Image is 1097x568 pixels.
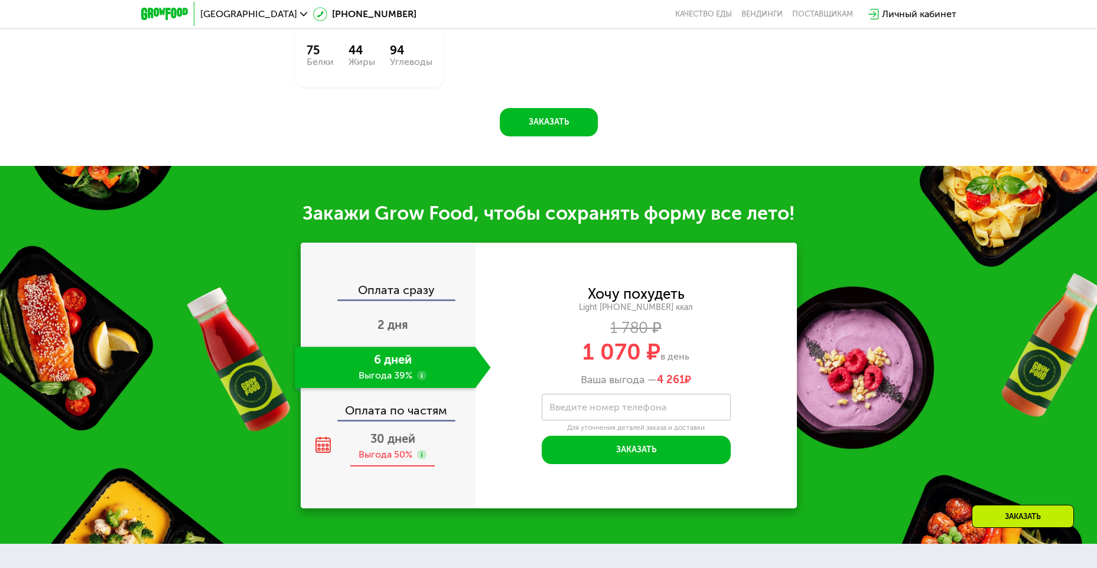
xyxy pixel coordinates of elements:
[660,351,689,362] span: в день
[588,288,685,301] div: Хочу похудеть
[500,108,598,136] button: Заказать
[657,373,685,386] span: 4 261
[377,318,408,332] span: 2 дня
[302,284,476,299] div: Оплата сразу
[882,7,956,21] div: Личный кабинет
[542,423,731,433] div: Для уточнения деталей заказа и доставки
[349,43,375,57] div: 44
[313,7,416,21] a: [PHONE_NUMBER]
[542,436,731,464] button: Заказать
[359,448,412,461] div: Выгода 50%
[370,432,415,446] span: 30 дней
[657,374,691,387] span: ₽
[390,43,432,57] div: 94
[476,322,797,335] div: 1 780 ₽
[200,9,297,19] span: [GEOGRAPHIC_DATA]
[675,9,732,19] a: Качество еды
[741,9,783,19] a: Вендинги
[792,9,853,19] div: поставщикам
[476,302,797,313] div: Light [PHONE_NUMBER] ккал
[972,505,1074,528] div: Заказать
[307,57,334,67] div: Белки
[549,404,666,410] label: Введите номер телефона
[307,43,334,57] div: 75
[582,338,660,365] span: 1 070 ₽
[390,57,432,67] div: Углеводы
[349,57,375,67] div: Жиры
[476,374,797,387] div: Ваша выгода —
[302,393,476,420] div: Оплата по частям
